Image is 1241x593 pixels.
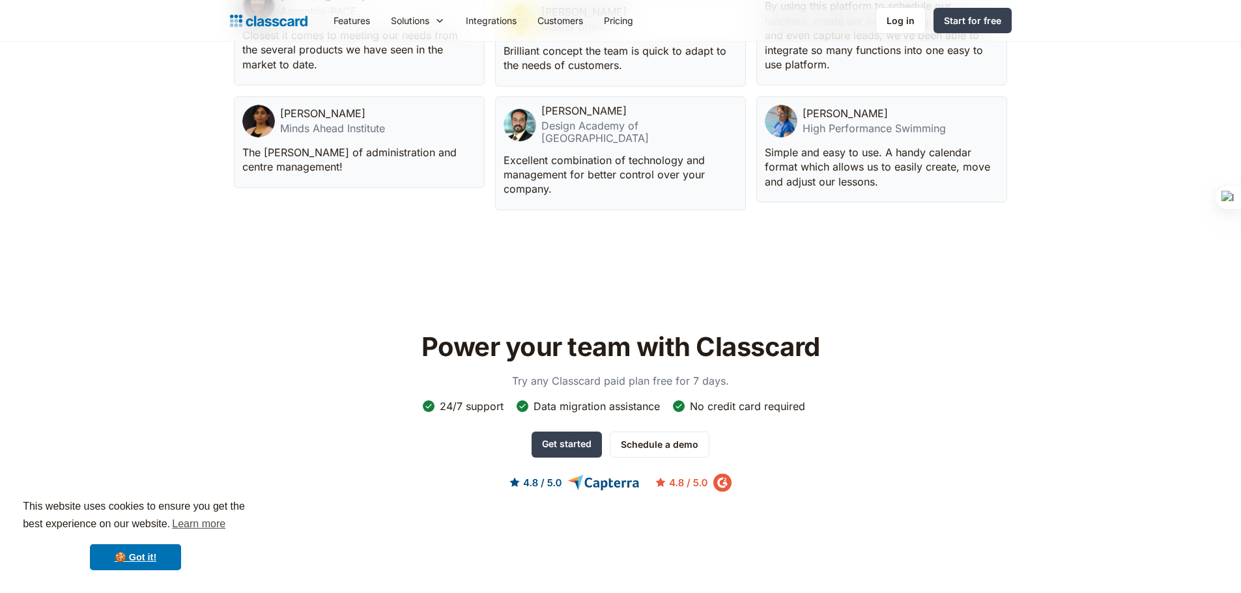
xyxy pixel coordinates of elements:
p: Closest it comes to meeting our needs from the several products we have seen in the market to date. [242,28,474,72]
div: Data migration assistance [534,399,660,413]
a: Log in [876,7,926,34]
a: dismiss cookie message [90,544,181,570]
div: Solutions [380,6,455,35]
a: learn more about cookies [170,514,227,534]
div: [PERSON_NAME] [803,107,888,119]
div: [PERSON_NAME] [280,107,365,119]
a: Schedule a demo [610,432,709,458]
p: Excellent combination of technology and management for better control over your company. [504,153,735,197]
p: Try any Classcard paid plan free for 7 days. [491,373,751,389]
a: Get started [532,432,602,458]
p: Simple and easy to use. A handy calendar format which allows us to easily create, move and adjust... [765,145,996,189]
a: Customers [527,6,593,35]
a: Features [323,6,380,35]
div: Minds Ahead Institute [280,122,385,135]
div: [PERSON_NAME] [541,105,627,117]
div: Start for free [944,14,1001,27]
p: The [PERSON_NAME] of administration and centre management! [242,145,474,174]
p: Brilliant concept the team is quick to adapt to the needs of customers. [504,44,735,73]
a: Start for free [934,8,1012,33]
a: home [230,12,307,30]
div: Log in [887,14,915,27]
div: High Performance Swimming [803,122,946,135]
div: Solutions [391,14,429,27]
a: Pricing [593,6,644,35]
div: No credit card required [690,399,805,413]
h2: Power your team with Classcard [414,331,827,363]
div: Design Academy of [GEOGRAPHIC_DATA] [541,120,737,145]
div: cookieconsent [10,486,261,583]
a: Integrations [455,6,527,35]
div: 24/7 support [440,399,504,413]
span: This website uses cookies to ensure you get the best experience on our website. [23,499,248,534]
